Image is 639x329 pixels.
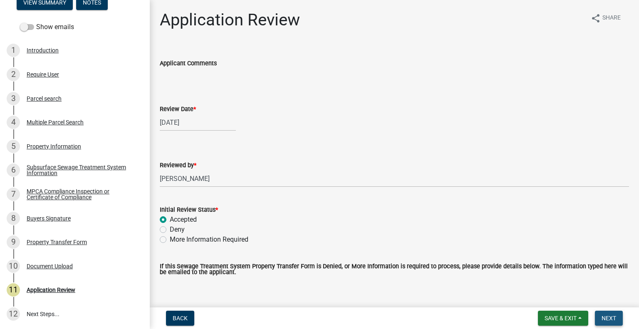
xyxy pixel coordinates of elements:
[7,163,20,177] div: 6
[7,307,20,321] div: 12
[595,311,623,326] button: Next
[27,72,59,77] div: Require User
[27,164,136,176] div: Subsurface Sewage Treatment System Information
[7,212,20,225] div: 8
[160,207,218,213] label: Initial Review Status
[20,22,74,32] label: Show emails
[7,140,20,153] div: 5
[160,61,217,67] label: Applicant Comments
[166,311,194,326] button: Back
[591,13,601,23] i: share
[7,260,20,273] div: 10
[7,283,20,297] div: 11
[160,163,196,168] label: Reviewed by
[27,96,62,101] div: Parcel search
[27,239,87,245] div: Property Transfer Form
[170,235,248,245] label: More Information Required
[173,315,188,322] span: Back
[538,311,588,326] button: Save & Exit
[27,47,59,53] div: Introduction
[27,287,75,293] div: Application Review
[27,215,71,221] div: Buyers Signature
[602,315,616,322] span: Next
[7,44,20,57] div: 1
[27,119,84,125] div: Multiple Parcel Search
[27,263,73,269] div: Document Upload
[7,235,20,249] div: 9
[7,92,20,105] div: 3
[7,116,20,129] div: 4
[545,315,577,322] span: Save & Exit
[170,225,185,235] label: Deny
[7,188,20,201] div: 7
[27,143,81,149] div: Property Information
[170,215,197,225] label: Accepted
[160,10,300,30] h1: Application Review
[160,264,629,276] label: If this Sewage Treatment System Property Transfer Form is Denied, or More Information is required...
[584,10,627,26] button: shareShare
[160,106,196,112] label: Review Date
[7,68,20,81] div: 2
[160,114,236,131] input: mm/dd/yyyy
[602,13,621,23] span: Share
[27,188,136,200] div: MPCA Compliance Inspection or Certificate of Compliance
